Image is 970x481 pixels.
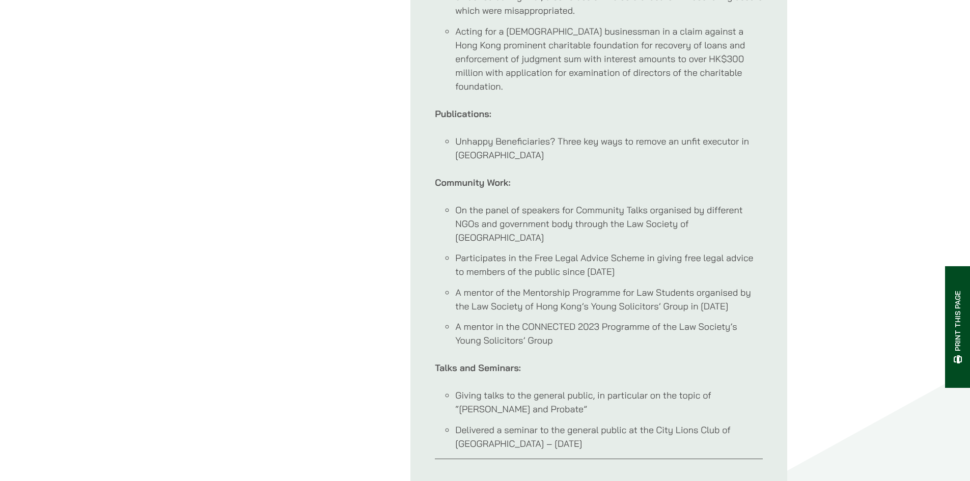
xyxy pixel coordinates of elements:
[455,423,763,450] li: Delivered a seminar to the general public at the City Lions Club of [GEOGRAPHIC_DATA] – [DATE]
[455,24,763,93] li: Acting for a [DEMOGRAPHIC_DATA] businessman in a claim against a Hong Kong prominent charitable f...
[455,388,763,416] li: Giving talks to the general public, in particular on the topic of “[PERSON_NAME] and Probate”
[435,177,510,188] strong: Community Work:
[435,362,521,374] strong: Talks and Seminars:
[455,203,763,244] li: On the panel of speakers for Community Talks organised by different NGOs and government body thro...
[455,134,763,162] li: Unhappy Beneficiaries? Three key ways to remove an unfit executor in [GEOGRAPHIC_DATA]
[455,286,763,313] li: A mentor of the Mentorship Programme for Law Students organised by the Law Society of Hong Kong’s...
[455,320,763,347] li: A mentor in the CONNECTED 2023 Programme of the Law Society’s Young Solicitors’ Group
[435,108,491,120] strong: Publications:
[455,251,763,278] li: Participates in the Free Legal Advice Scheme in giving free legal advice to members of the public...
